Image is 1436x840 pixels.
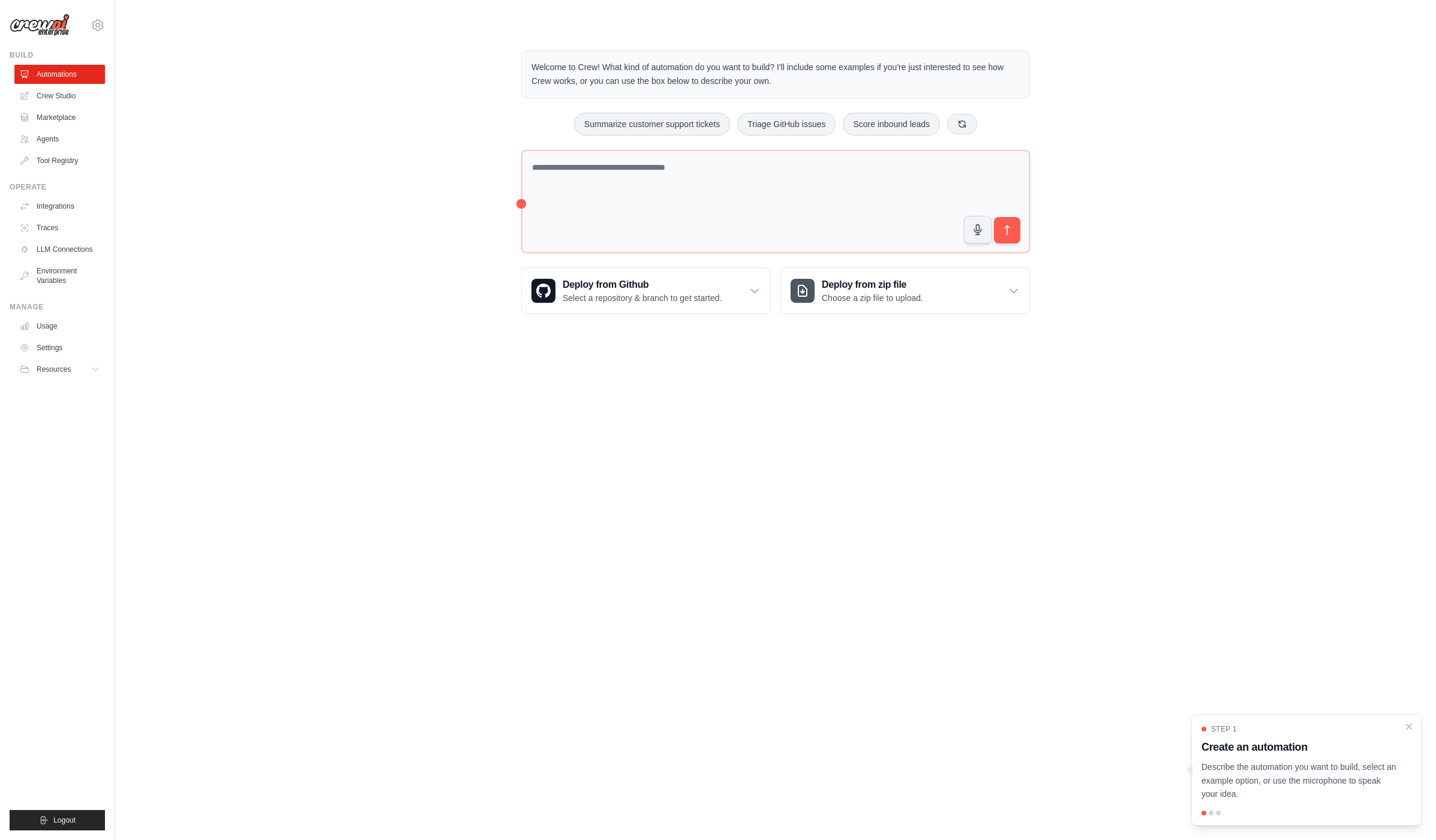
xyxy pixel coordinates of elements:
[14,240,105,259] a: LLM Connections
[843,113,940,136] button: Score inbound leads
[10,14,70,37] img: Logo
[10,302,105,312] div: Manage
[1404,722,1414,731] button: Close walkthrough
[1211,724,1237,734] span: Step 1
[53,815,76,825] span: Logout
[574,113,730,136] button: Summarize customer support tickets
[10,182,105,192] div: Operate
[563,278,722,292] h3: Deploy from Github
[10,50,105,60] div: Build
[14,130,105,149] a: Agents
[14,218,105,237] a: Traces
[14,151,105,170] a: Tool Registry
[1201,739,1397,755] h3: Create an automation
[10,810,105,830] button: Logout
[822,278,923,292] h3: Deploy from zip file
[14,197,105,216] a: Integrations
[14,338,105,357] a: Settings
[14,65,105,84] a: Automations
[37,365,71,374] span: Resources
[14,360,105,379] button: Resources
[14,317,105,336] a: Usage
[563,292,722,304] p: Select a repository & branch to get started.
[14,86,105,106] a: Crew Studio
[822,292,923,304] p: Choose a zip file to upload.
[14,261,105,290] a: Environment Variables
[737,113,836,136] button: Triage GitHub issues
[531,61,1020,88] p: Welcome to Crew! What kind of automation do you want to build? I'll include some examples if you'...
[1201,760,1397,801] p: Describe the automation you want to build, select an example option, or use the microphone to spe...
[14,108,105,127] a: Marketplace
